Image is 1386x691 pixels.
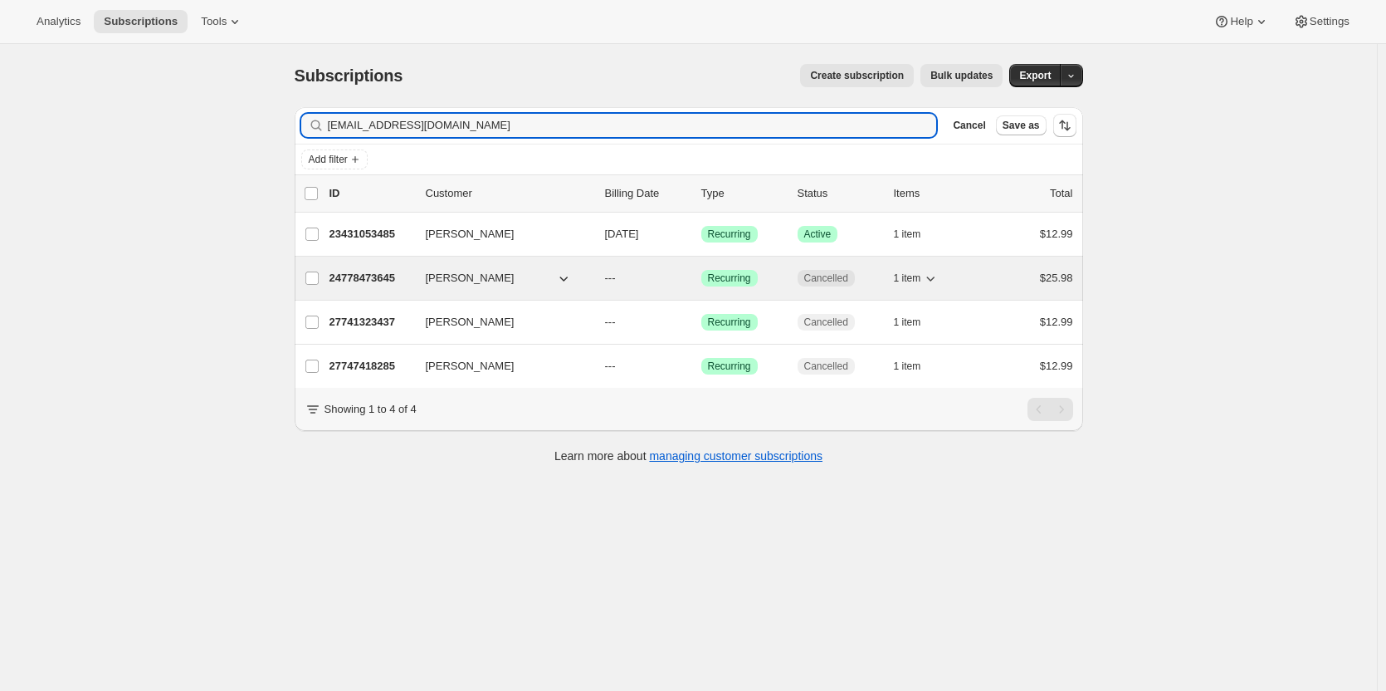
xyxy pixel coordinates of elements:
[701,185,784,202] div: Type
[295,66,403,85] span: Subscriptions
[1050,185,1072,202] p: Total
[191,10,253,33] button: Tools
[804,316,848,329] span: Cancelled
[329,267,1073,290] div: 24778473645[PERSON_NAME]---SuccessRecurringCancelled1 item$25.98
[804,228,832,241] span: Active
[930,69,993,82] span: Bulk updates
[426,314,515,331] span: [PERSON_NAME]
[416,221,582,247] button: [PERSON_NAME]
[1203,10,1279,33] button: Help
[605,360,616,372] span: ---
[798,185,881,202] p: Status
[1310,15,1349,28] span: Settings
[894,267,939,290] button: 1 item
[649,449,822,463] a: managing customer subscriptions
[894,228,921,241] span: 1 item
[894,311,939,334] button: 1 item
[27,10,90,33] button: Analytics
[329,185,412,202] p: ID
[1040,316,1073,328] span: $12.99
[1040,272,1073,284] span: $25.98
[894,223,939,246] button: 1 item
[329,270,412,287] p: 24778473645
[329,311,1073,334] div: 27741323437[PERSON_NAME]---SuccessRecurringCancelled1 item$12.99
[328,114,937,137] input: Filter subscribers
[416,353,582,380] button: [PERSON_NAME]
[1003,119,1040,132] span: Save as
[1009,64,1061,87] button: Export
[810,69,904,82] span: Create subscription
[426,270,515,287] span: [PERSON_NAME]
[104,15,178,28] span: Subscriptions
[554,448,822,464] p: Learn more about
[708,316,751,329] span: Recurring
[953,119,985,132] span: Cancel
[329,314,412,331] p: 27741323437
[894,355,939,378] button: 1 item
[329,185,1073,202] div: IDCustomerBilling DateTypeStatusItemsTotal
[329,223,1073,246] div: 23431053485[PERSON_NAME][DATE]SuccessRecurringSuccessActive1 item$12.99
[894,185,977,202] div: Items
[1040,360,1073,372] span: $12.99
[325,401,417,418] p: Showing 1 to 4 of 4
[894,360,921,373] span: 1 item
[1040,228,1073,240] span: $12.99
[309,153,348,166] span: Add filter
[37,15,81,28] span: Analytics
[605,272,616,284] span: ---
[426,226,515,243] span: [PERSON_NAME]
[708,360,751,373] span: Recurring
[94,10,188,33] button: Subscriptions
[1053,114,1076,137] button: Sort the results
[605,185,688,202] p: Billing Date
[708,228,751,241] span: Recurring
[946,115,992,135] button: Cancel
[804,360,848,373] span: Cancelled
[708,272,751,285] span: Recurring
[329,355,1073,378] div: 27747418285[PERSON_NAME]---SuccessRecurringCancelled1 item$12.99
[1230,15,1252,28] span: Help
[329,358,412,375] p: 27747418285
[920,64,1003,87] button: Bulk updates
[416,265,582,292] button: [PERSON_NAME]
[416,309,582,336] button: [PERSON_NAME]
[1019,69,1051,82] span: Export
[894,272,921,285] span: 1 item
[301,149,368,169] button: Add filter
[996,115,1047,135] button: Save as
[894,316,921,329] span: 1 item
[426,185,592,202] p: Customer
[800,64,914,87] button: Create subscription
[1027,398,1073,421] nav: Pagination
[1283,10,1359,33] button: Settings
[201,15,227,28] span: Tools
[329,226,412,243] p: 23431053485
[804,272,848,285] span: Cancelled
[605,228,639,240] span: [DATE]
[605,316,616,328] span: ---
[426,358,515,375] span: [PERSON_NAME]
